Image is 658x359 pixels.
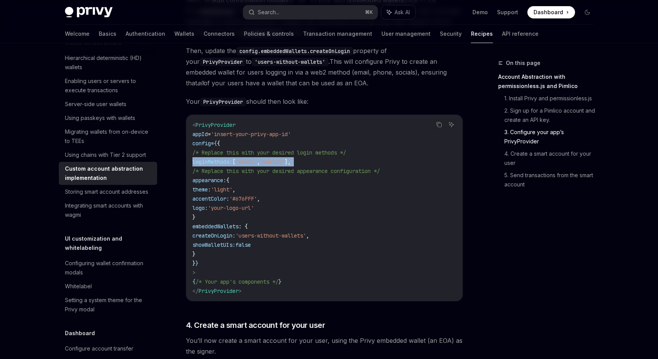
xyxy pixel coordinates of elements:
span: You’ll now create a smart account for your user, using the Privy embedded wallet (an EOA) as the ... [186,335,463,357]
code: config.embeddedWallets.createOnLogin [236,47,353,55]
code: PrivyProvider [200,58,246,66]
a: Server-side user wallets [59,97,157,111]
span: appearance: [192,177,226,184]
span: 'your-logo-url' [208,204,254,211]
div: Using passkeys with wallets [65,113,135,123]
a: Configuring wallet confirmation modals [59,256,157,279]
div: Configure account transfer [65,344,133,353]
div: Whitelabel [65,282,92,291]
a: Integrating smart accounts with wagmi [59,199,157,222]
span: > [239,288,242,294]
span: accentColor: [192,195,229,202]
span: Then, update the property of your to .This will configure Privy to create an embedded wallet for ... [186,45,463,88]
span: = [208,131,211,138]
div: Server-side user wallets [65,100,126,109]
button: Search...⌘K [243,5,378,19]
span: On this page [506,58,540,68]
button: Ask AI [381,5,415,19]
a: Whitelabel [59,279,157,293]
span: ], [285,158,291,165]
span: > [192,269,196,276]
a: 3. Configure your app’s PrivyProvider [504,126,600,148]
span: '#676FFF' [229,195,257,202]
a: 4. Create a smart account for your user [504,148,600,169]
a: Wallets [174,25,194,43]
span: : { [239,223,248,230]
a: Connectors [204,25,235,43]
h5: Dashboard [65,329,95,338]
a: Policies & controls [244,25,294,43]
a: Security [440,25,462,43]
a: Recipes [471,25,493,43]
span: /* Replace this with your desired appearance configuration */ [192,168,380,175]
span: { [214,140,217,147]
a: Transaction management [303,25,372,43]
span: 'email' [235,158,257,165]
button: Copy the contents from the code block [434,120,444,130]
a: Demo [472,8,488,16]
span: } [192,214,196,221]
span: { [192,278,196,285]
span: ⌘ K [365,9,373,15]
a: API reference [502,25,539,43]
span: appId [192,131,208,138]
span: 'wallet' [260,158,285,165]
span: Your should then look like: [186,96,463,107]
a: Account Abstraction with permissionless.js and Pimlico [498,71,600,92]
span: 'insert-your-privy-app-id' [211,131,291,138]
div: Migrating wallets from on-device to TEEs [65,127,152,146]
span: { [217,140,220,147]
span: 4. Create a smart account for your user [186,320,325,331]
code: 'users-without-wallets' [252,58,328,66]
span: /* Replace this with your desired login methods */ [192,149,346,156]
a: 5. Send transactions from the smart account [504,169,600,191]
span: embeddedWallets [192,223,239,230]
span: 'users-without-wallets' [235,232,306,239]
a: 2. Sign up for a Pimlico account and create an API key. [504,105,600,126]
a: Configure account transfer [59,342,157,356]
span: false [235,241,251,248]
span: } [278,278,282,285]
img: dark logo [65,7,113,18]
div: Search... [258,8,279,17]
a: Setting a system theme for the Privy modal [59,293,157,316]
span: theme: [192,186,211,193]
button: Ask AI [446,120,456,130]
span: loginMethods: [192,158,232,165]
a: Using chains with Tier 2 support [59,148,157,162]
a: Dashboard [527,6,575,18]
a: Authentication [126,25,165,43]
a: Welcome [65,25,90,43]
span: , [257,195,260,202]
div: Hierarchical deterministic (HD) wallets [65,53,152,72]
a: Basics [99,25,116,43]
span: , [232,186,235,193]
div: Enabling users or servers to execute transactions [65,76,152,95]
a: Hierarchical deterministic (HD) wallets [59,51,157,74]
button: Toggle dark mode [581,6,593,18]
a: 1. Install Privy and permissionless.js [504,92,600,105]
div: Using chains with Tier 2 support [65,150,146,160]
a: Enabling users or servers to execute transactions [59,74,157,97]
a: Migrating wallets from on-device to TEEs [59,125,157,148]
div: Configuring wallet confirmation modals [65,259,152,277]
div: Setting a system theme for the Privy modal [65,296,152,314]
div: Storing smart account addresses [65,187,148,196]
div: Custom account abstraction implementation [65,164,152,183]
span: PrivyProvider [199,288,239,294]
em: all [197,79,204,87]
span: , [306,232,309,239]
span: </ [192,288,199,294]
span: showWalletUIs: [192,241,235,248]
span: 'light' [211,186,232,193]
a: User management [381,25,431,43]
a: Using passkeys with wallets [59,111,157,125]
span: } [196,260,199,267]
span: logo: [192,204,208,211]
span: createOnLogin: [192,232,235,239]
span: PrivyProvider [196,121,235,128]
span: , [257,158,260,165]
span: } [192,251,196,258]
a: Custom account abstraction implementation [59,162,157,185]
span: Dashboard [534,8,563,16]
